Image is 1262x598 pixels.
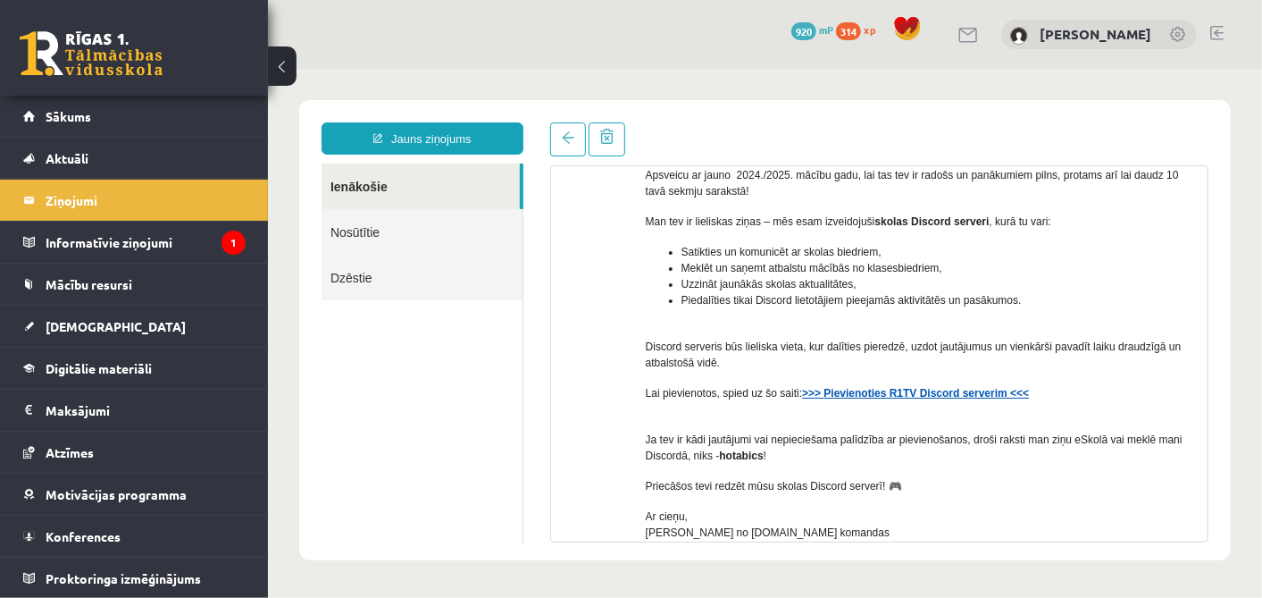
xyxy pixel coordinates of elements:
span: Motivācijas programma [46,486,187,502]
img: Daniela Vasiļjeva [1010,27,1028,45]
span: Mācību resursi [46,276,132,292]
a: Mācību resursi [23,264,246,305]
li: Uzzināt jaunākās skolas aktualitātes, [414,207,926,223]
a: Rīgas 1. Tālmācības vidusskola [20,31,163,76]
span: Atzīmes [46,444,94,460]
strong: skolas Discord serveri [607,147,722,159]
a: Ienākošie [54,95,252,140]
span: mP [819,22,833,37]
a: [DEMOGRAPHIC_DATA] [23,306,246,347]
a: Sākums [23,96,246,137]
a: 314 xp [836,22,884,37]
span: Konferences [46,528,121,544]
a: Konferences [23,516,246,557]
span: xp [864,22,875,37]
p: Discord serveris būs lieliska vieta, kur dalīties pieredzē, uzdot jautājumus un vienkārši pavadīt... [378,270,926,302]
legend: Ziņojumi [46,180,246,221]
span: 920 [791,22,816,40]
a: Maksājumi [23,390,246,431]
p: Ja tev ir kādi jautājumi vai nepieciešama palīdzība ar pievienošanos, droši raksti man ziņu eSkol... [378,363,926,395]
a: Ziņojumi [23,180,246,221]
p: Ar cieņu, [PERSON_NAME] no [DOMAIN_NAME] komandas [378,440,926,472]
strong: hotabics [451,381,495,393]
a: Aktuāli [23,138,246,179]
span: Sākums [46,108,91,124]
li: Piedalīties tikai Discord lietotājiem pieejamās aktivitātēs un pasākumos. [414,223,926,240]
p: Apsveicu ar jauno 2024./2025. mācību gadu, lai tas tev ir radošs un panākumiem pilns, protams arī... [378,98,926,131]
a: Atzīmes [23,432,246,473]
a: Informatīvie ziņojumi1 [23,222,246,263]
a: Motivācijas programma [23,474,246,515]
span: Proktoringa izmēģinājums [46,570,201,586]
p: Man tev ir lieliskas ziņas – mēs esam izveidojuši , kurā tu vari: [378,145,926,161]
p: Lai pievienotos, spied uz šo saiti: [378,316,926,349]
a: Digitālie materiāli [23,348,246,389]
a: [PERSON_NAME] [1040,25,1151,43]
span: Aktuāli [46,150,88,166]
a: 920 mP [791,22,833,37]
span: [DEMOGRAPHIC_DATA] [46,318,186,334]
span: 314 [836,22,861,40]
legend: Informatīvie ziņojumi [46,222,246,263]
p: Priecāšos tevi redzēt mūsu skolas Discord serverī! 🎮 [378,409,926,425]
li: Satikties un komunicēt ar skolas biedriem, [414,175,926,191]
li: Meklēt un saņemt atbalstu mācībās no klasesbiedriem, [414,191,926,207]
a: Nosūtītie [54,140,255,186]
a: Dzēstie [54,186,255,232]
legend: Maksājumi [46,390,246,431]
a: Jauns ziņojums [54,54,255,86]
a: >>> Pievienoties R1TV Discord serverim <<< [534,318,761,331]
i: 1 [221,231,246,255]
span: Digitālie materiāli [46,360,152,376]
